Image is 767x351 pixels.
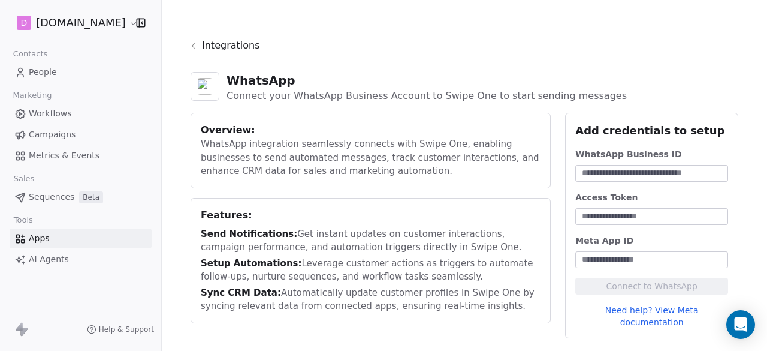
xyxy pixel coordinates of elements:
span: Marketing [8,86,57,104]
span: Tools [8,211,38,229]
a: Integrations [191,38,738,62]
span: Workflows [29,107,72,120]
span: Campaigns [29,128,76,141]
a: Metrics & Events [10,146,152,166]
div: Automatically update customer profiles in Swipe One by syncing relevant data from connected apps,... [201,286,540,313]
div: Connect your WhatsApp Business Account to Swipe One to start sending messages [227,89,627,103]
img: whatsapp.svg [197,78,213,95]
span: Contacts [8,45,53,63]
button: Connect to WhatsApp [575,278,728,295]
div: WhatsApp Business ID [575,148,728,160]
div: Features: [201,208,540,223]
span: Apps [29,232,50,245]
a: People [10,62,152,82]
span: Send Notifications: [201,229,297,239]
span: [DOMAIN_NAME] [36,15,126,31]
a: Apps [10,229,152,248]
span: AI Agents [29,253,69,266]
span: Setup Automations: [201,258,302,269]
a: Workflows [10,104,152,124]
a: Need help? View Meta documentation [575,304,728,328]
span: Sales [8,170,40,188]
span: Integrations [202,38,260,53]
a: SequencesBeta [10,187,152,207]
span: D [21,17,28,29]
div: WhatsApp integration seamlessly connects with Swipe One, enabling businesses to send automated me... [201,137,540,178]
div: Add credentials to setup [575,123,728,139]
div: Get instant updates on customer interactions, campaign performance, and automation triggers direc... [201,227,540,254]
div: Meta App ID [575,235,728,247]
a: AI Agents [10,250,152,269]
div: Overview: [201,123,540,137]
span: Help & Support [99,325,154,334]
a: Help & Support [87,325,154,334]
a: Campaigns [10,125,152,145]
span: Beta [79,191,103,203]
div: Leverage customer actions as triggers to automate follow-ups, nurture sequences, and workflow tas... [201,257,540,284]
div: Access Token [575,191,728,203]
span: People [29,66,57,79]
div: Open Intercom Messenger [726,310,755,339]
span: Sequences [29,191,74,203]
span: Sync CRM Data: [201,287,281,298]
button: D[DOMAIN_NAME] [14,13,128,33]
div: WhatsApp [227,72,627,89]
span: Metrics & Events [29,149,99,162]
